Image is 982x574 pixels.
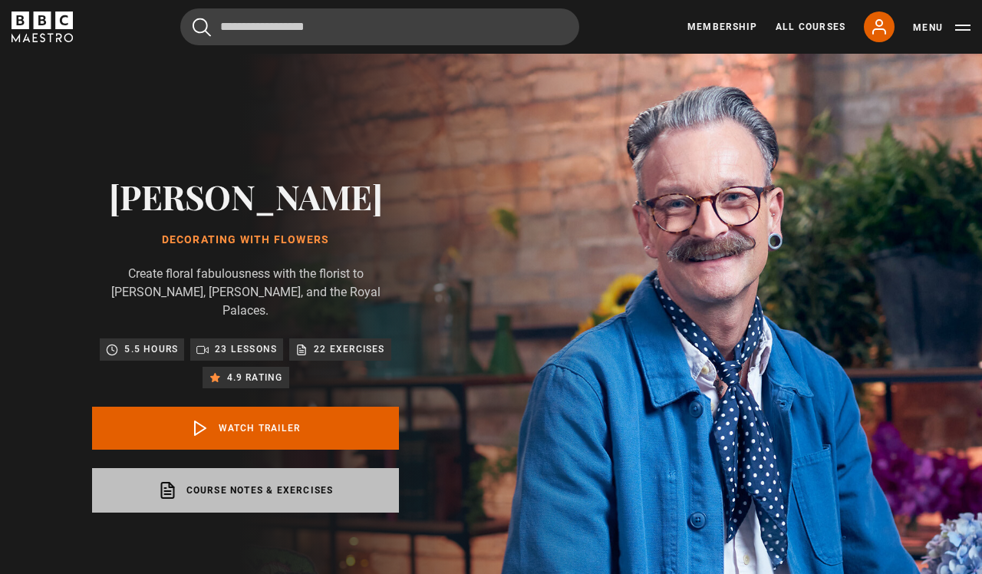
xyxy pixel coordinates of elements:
[12,12,73,42] svg: BBC Maestro
[776,20,845,34] a: All Courses
[193,18,211,37] button: Submit the search query
[227,370,283,385] p: 4.9 rating
[124,341,178,357] p: 5.5 hours
[92,468,399,513] a: Course notes & exercises
[92,407,399,450] a: Watch Trailer
[92,176,399,216] h2: [PERSON_NAME]
[92,234,399,246] h1: Decorating With Flowers
[913,20,970,35] button: Toggle navigation
[215,341,277,357] p: 23 lessons
[314,341,384,357] p: 22 exercises
[92,265,399,320] p: Create floral fabulousness with the florist to [PERSON_NAME], [PERSON_NAME], and the Royal Palaces.
[687,20,757,34] a: Membership
[180,8,579,45] input: Search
